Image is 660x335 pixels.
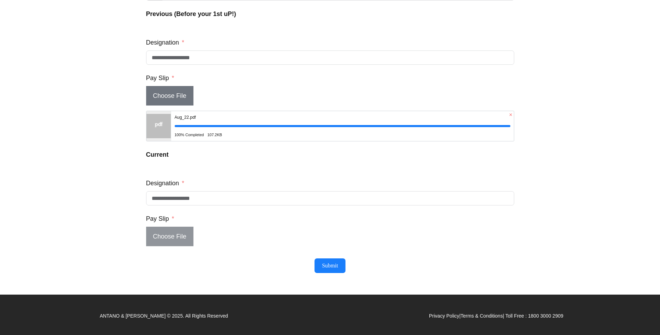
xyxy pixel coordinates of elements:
[146,227,193,246] span: Choose File
[146,72,174,84] label: Pay Slip
[146,36,184,49] label: Designation
[146,151,169,158] strong: Current
[100,311,228,321] p: ANTANO & [PERSON_NAME] © 2025. All Rights Reserved
[315,258,345,273] button: Submit
[461,313,503,319] a: Terms & Conditions
[508,112,514,118] span: ×
[146,86,193,106] span: Choose File
[146,191,514,205] input: Designation
[175,111,510,124] div: Aug_22.pdf
[429,313,459,319] a: Privacy Policy
[175,128,204,141] span: 100% Completed
[146,177,184,189] label: Designation
[146,10,236,17] strong: Previous (Before your 1st uP!)
[429,311,563,321] p: | | Toll Free : 1800 3000 2909
[207,128,222,141] div: 107.2KB
[146,50,514,65] input: Designation
[146,212,174,225] label: Pay Slip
